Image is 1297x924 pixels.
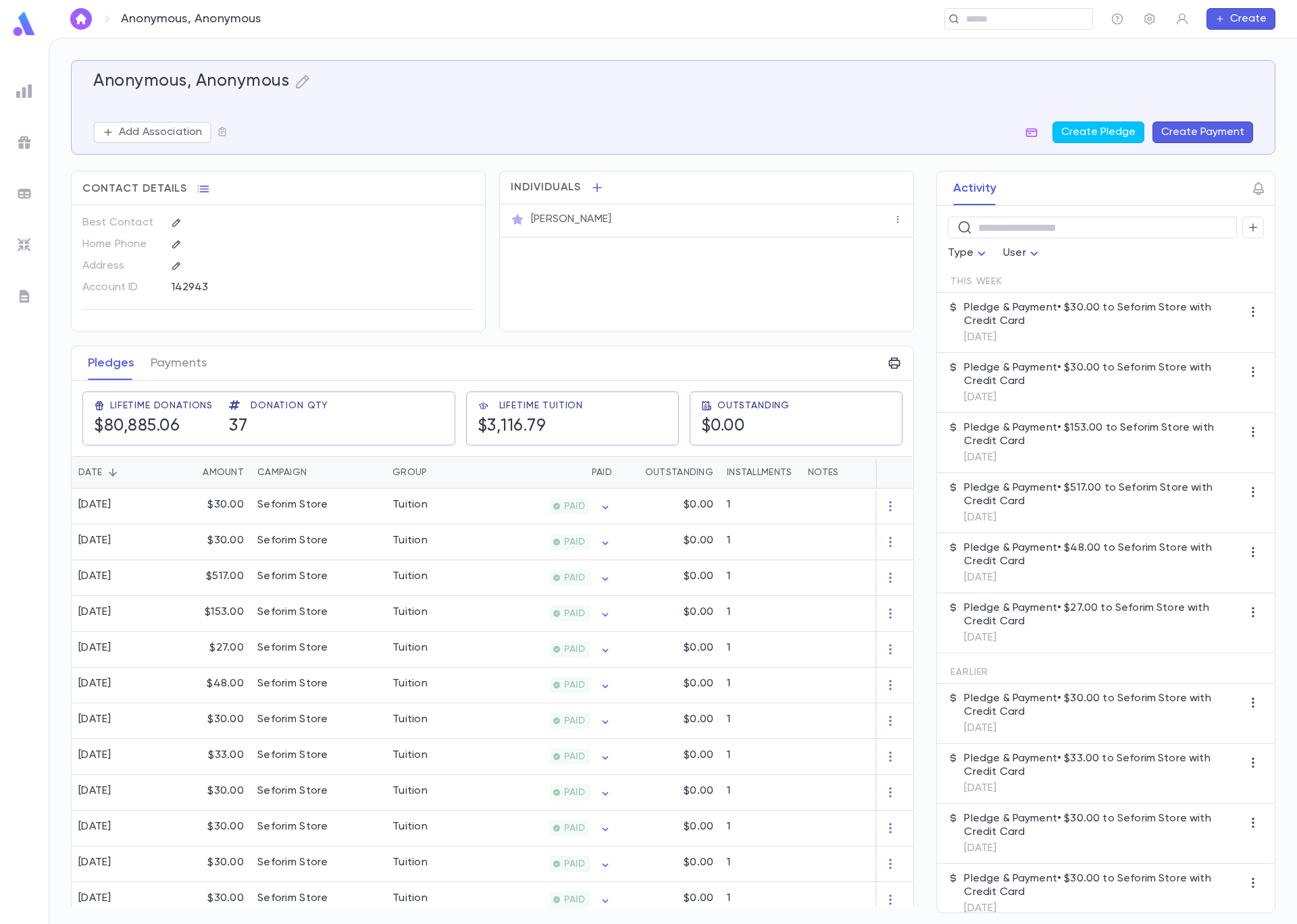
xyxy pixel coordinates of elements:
[93,121,211,143] button: Add Association
[78,677,111,690] div: [DATE]
[163,632,251,668] div: $27.00
[592,456,612,489] div: Paid
[511,181,581,194] span: Individuals
[1152,121,1253,143] button: Create Payment
[82,277,160,298] p: Account ID
[392,784,428,798] div: Tuition
[559,715,590,726] span: PAID
[257,677,328,690] div: Seforim Store
[78,713,111,726] div: [DATE]
[119,126,202,139] p: Add Association
[257,892,328,905] div: Seforim Store
[801,456,970,489] div: Notes
[163,846,251,882] div: $30.00
[78,820,111,834] div: [DATE]
[684,784,713,798] p: $0.00
[1003,248,1026,259] span: User
[1206,8,1275,30] button: Create
[964,752,1242,779] p: Pledge & Payment • $33.00 to Seforim Store with Credit Card
[559,608,590,619] span: PAID
[392,456,427,489] div: Group
[163,703,251,739] div: $30.00
[251,400,328,411] span: Donation Qty
[11,11,38,37] img: logo
[78,498,111,512] div: [DATE]
[1003,240,1042,267] div: User
[964,301,1242,328] p: Pledge & Payment • $30.00 to Seforim Store with Credit Card
[720,489,801,524] div: 1
[392,677,428,690] div: Tuition
[964,631,1242,645] p: [DATE]
[163,560,251,596] div: $517.00
[110,400,213,411] span: Lifetime Donations
[720,668,801,703] div: 1
[257,820,328,834] div: Seforim Store
[163,524,251,560] div: $30.00
[257,713,328,726] div: Seforim Store
[78,534,111,547] div: [DATE]
[964,571,1242,585] p: [DATE]
[720,775,801,811] div: 1
[73,13,89,24] img: home_white.a664292cf8c1dea59945f0da9f25487c.svg
[964,872,1242,899] p: Pledge & Payment • $30.00 to Seforim Store with Credit Card
[257,749,328,762] div: Seforim Store
[78,570,111,583] div: [DATE]
[257,641,328,655] div: Seforim Store
[684,856,713,869] p: $0.00
[720,524,801,560] div: 1
[953,171,996,205] button: Activity
[684,570,713,583] p: $0.00
[78,456,102,489] div: Date
[684,534,713,547] p: $0.00
[701,416,745,437] h5: $0.00
[78,641,111,655] div: [DATE]
[78,892,111,905] div: [DATE]
[121,11,261,26] p: Anonymous, Anonymous
[82,212,160,234] p: Best Contact
[559,680,590,690] span: PAID
[950,667,988,678] span: Earlier
[82,234,160,255] p: Home Phone
[386,456,487,489] div: Group
[964,451,1242,464] p: [DATE]
[559,787,590,798] span: PAID
[82,182,187,196] span: Contact Details
[684,677,713,690] p: $0.00
[684,713,713,726] p: $0.00
[559,644,590,655] span: PAID
[684,820,713,834] p: $0.00
[619,456,720,489] div: Outstanding
[559,859,590,869] span: PAID
[964,782,1242,795] p: [DATE]
[257,856,328,869] div: Seforim Store
[16,237,32,253] img: imports_grey.530a8a0e642e233f2baf0ef88e8c9fcb.svg
[257,534,328,547] div: Seforim Store
[727,456,792,489] div: Installments
[720,596,801,632] div: 1
[720,456,801,489] div: Installments
[720,882,801,918] div: 1
[487,456,619,489] div: Paid
[163,456,251,489] div: Amount
[964,722,1242,735] p: [DATE]
[392,820,428,834] div: Tuition
[392,534,428,547] div: Tuition
[720,739,801,775] div: 1
[16,134,32,151] img: campaigns_grey.99e729a5f7ee94e3726e6486bddda8f1.svg
[964,541,1242,568] p: Pledge & Payment • $48.00 to Seforim Store with Credit Card
[684,749,713,762] p: $0.00
[964,391,1242,404] p: [DATE]
[163,739,251,775] div: $33.00
[1052,121,1144,143] button: Create Pledge
[720,846,801,882] div: 1
[257,784,328,798] div: Seforim Store
[684,605,713,619] p: $0.00
[964,481,1242,508] p: Pledge & Payment • $517.00 to Seforim Store with Credit Card
[151,346,207,380] button: Payments
[78,749,111,762] div: [DATE]
[257,498,328,512] div: Seforim Store
[163,811,251,846] div: $30.00
[559,501,590,512] span: PAID
[392,713,428,726] div: Tuition
[392,749,428,762] div: Tuition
